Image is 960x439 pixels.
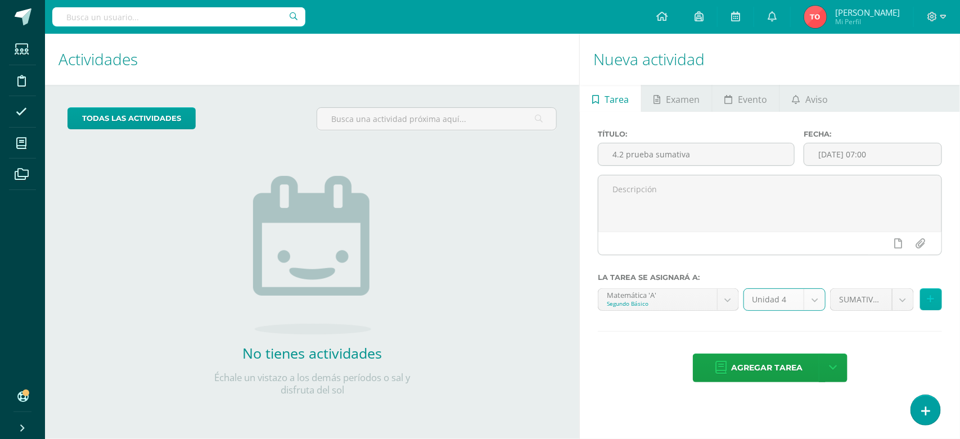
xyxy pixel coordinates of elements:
[804,130,941,138] label: Fecha:
[744,289,826,310] a: Unidad 4
[58,34,566,85] h1: Actividades
[52,7,305,26] input: Busca un usuario...
[835,7,900,18] span: [PERSON_NAME]
[780,85,840,112] a: Aviso
[839,289,884,310] span: SUMATIVO (40.0%)
[713,85,779,112] a: Evento
[598,143,794,165] input: Título
[738,86,767,113] span: Evento
[666,86,700,113] span: Examen
[580,85,641,112] a: Tarea
[598,130,795,138] label: Título:
[200,343,425,363] h2: No tienes actividades
[732,354,803,382] span: Agregar tarea
[317,108,556,130] input: Busca una actividad próxima aquí...
[253,176,371,334] img: no_activities.png
[607,289,708,300] div: Matemática 'A'
[598,273,942,282] label: La tarea se asignará a:
[607,300,708,307] div: Segundo Básico
[806,86,828,113] span: Aviso
[752,289,796,310] span: Unidad 4
[804,6,827,28] img: ee555c8c968eea5bde0abcdfcbd02b94.png
[831,289,913,310] a: SUMATIVO (40.0%)
[605,86,629,113] span: Tarea
[642,85,712,112] a: Examen
[835,17,900,26] span: Mi Perfil
[598,289,738,310] a: Matemática 'A'Segundo Básico
[67,107,196,129] a: todas las Actividades
[804,143,941,165] input: Fecha de entrega
[593,34,947,85] h1: Nueva actividad
[200,372,425,396] p: Échale un vistazo a los demás períodos o sal y disfruta del sol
